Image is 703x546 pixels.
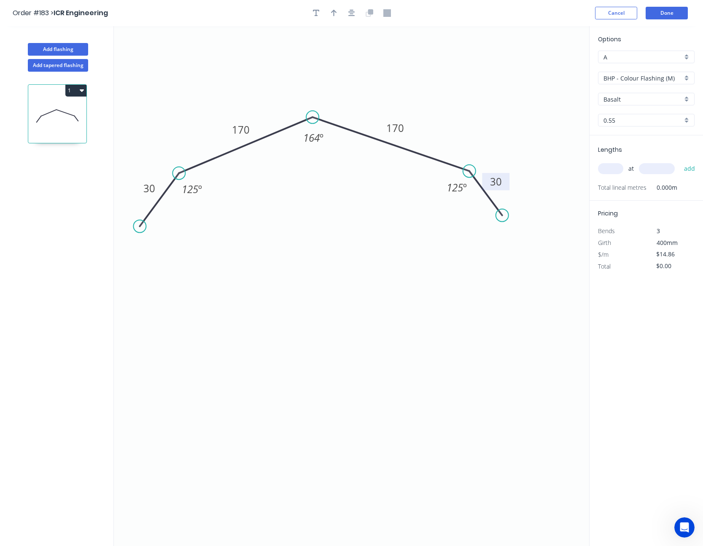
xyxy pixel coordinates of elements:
[598,35,621,43] span: Options
[595,7,637,19] button: Cancel
[657,227,660,235] span: 3
[65,85,86,97] button: 1
[320,131,323,145] tspan: º
[680,161,700,176] button: add
[646,182,677,194] span: 0.000m
[182,182,198,196] tspan: 125
[463,180,467,194] tspan: º
[598,262,611,270] span: Total
[603,74,682,83] input: Material
[114,26,589,546] svg: 0
[598,250,609,258] span: $/m
[657,239,678,247] span: 400mm
[447,180,463,194] tspan: 125
[674,517,695,538] iframe: Intercom live chat
[28,59,88,72] button: Add tapered flashing
[603,116,682,125] input: Thickness
[646,7,688,19] button: Done
[54,8,108,18] span: ICR Engineering
[603,95,682,104] input: Colour
[386,121,404,135] tspan: 170
[628,163,634,175] span: at
[598,227,615,235] span: Bends
[490,175,502,188] tspan: 30
[13,8,54,18] span: Order #183 >
[598,239,611,247] span: Girth
[198,182,202,196] tspan: º
[598,182,646,194] span: Total lineal metres
[143,181,155,195] tspan: 30
[598,145,622,154] span: Lengths
[603,53,682,62] input: Price level
[28,43,88,56] button: Add flashing
[598,209,618,218] span: Pricing
[232,123,250,137] tspan: 170
[303,131,320,145] tspan: 164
